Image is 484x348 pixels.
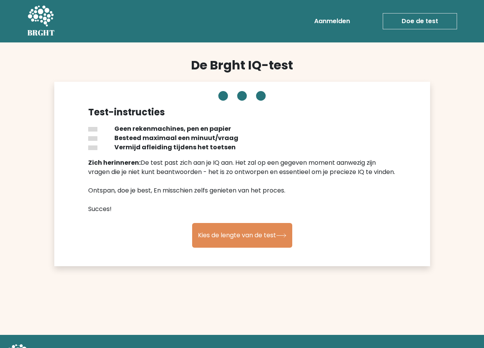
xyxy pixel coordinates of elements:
[54,58,430,73] h2: De Brght IQ-test
[27,3,55,39] a: BRGHT
[27,28,55,37] h5: BRGHT
[311,14,353,29] a: Aanmelden
[114,143,396,152] div: Vermijd afleiding tijdens het toetsen
[198,231,276,240] font: Kies de lengte van de test
[383,13,457,29] a: Doe de test
[88,158,141,167] b: Zich herinneren:
[114,124,396,133] div: Geen rekenmachines, pen en papier
[88,152,396,214] div: De test past zich aan je IQ aan. Het zal op een gegeven moment aanwezig zijn vragen die je niet k...
[88,107,396,118] h4: Test-instructies
[192,223,292,248] button: Kies de lengte van de test
[114,133,396,143] div: Besteed maximaal een minuut/vraag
